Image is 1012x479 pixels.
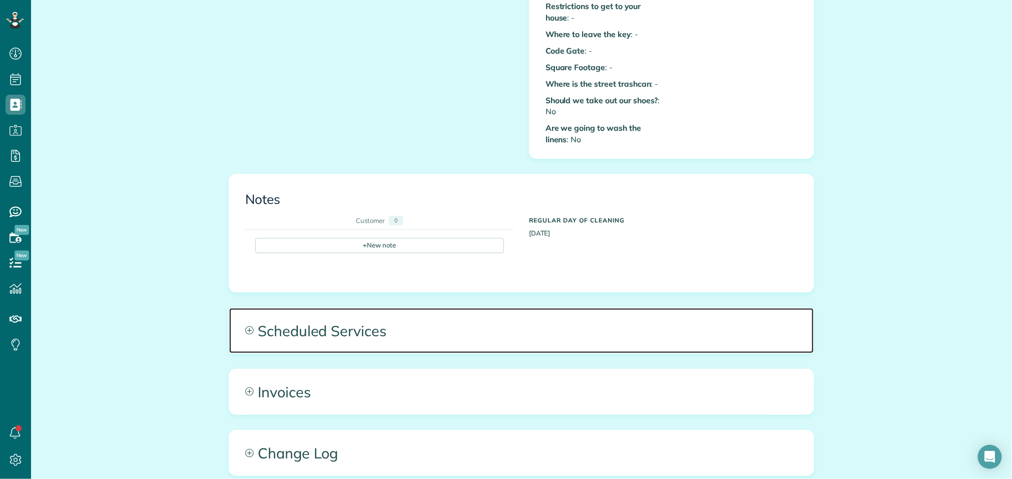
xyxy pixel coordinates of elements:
[229,369,814,414] a: Invoices
[15,251,29,261] span: New
[978,445,1002,469] div: Open Intercom Messenger
[546,95,658,105] b: Should we take out our shoes?
[522,212,805,238] div: [DATE]
[255,238,504,253] div: New note
[546,62,664,73] p: : -
[529,217,798,223] h5: Regular day of cleaning
[546,79,651,89] b: Where is the street trashcan
[546,29,631,39] b: Where to leave the key
[546,46,585,56] b: Code Gate
[546,122,664,145] p: : No
[245,192,798,207] h3: Notes
[546,1,664,24] p: : -
[229,308,814,353] a: Scheduled Services
[546,29,664,40] p: : -
[546,1,641,23] b: Restrictions to get to your house
[546,95,664,118] p: : No
[356,216,385,225] div: Customer
[546,45,664,57] p: : -
[389,216,403,225] div: 0
[546,123,641,144] b: Are we going to wash the linens
[546,62,605,72] b: Square Footage
[15,225,29,235] span: New
[546,78,664,90] p: : -
[363,241,367,250] span: +
[229,430,814,475] a: Change Log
